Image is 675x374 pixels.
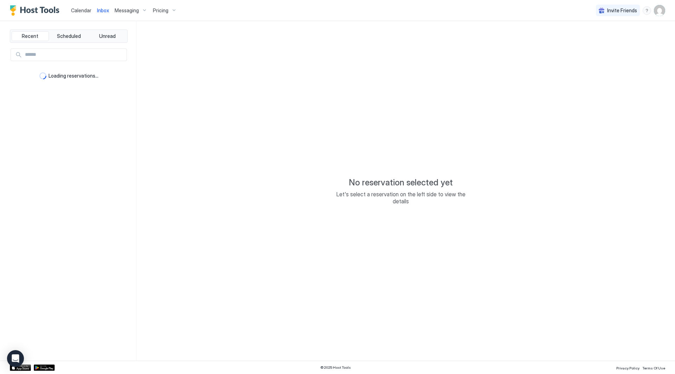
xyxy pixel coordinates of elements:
[99,33,116,39] span: Unread
[50,31,88,41] button: Scheduled
[642,364,665,371] a: Terms Of Use
[643,6,651,15] div: menu
[71,7,91,13] span: Calendar
[12,31,49,41] button: Recent
[320,365,351,370] span: © 2025 Host Tools
[22,49,127,61] input: Input Field
[330,191,471,205] span: Let's select a reservation on the left side to view the details
[49,73,98,79] span: Loading reservations...
[57,33,81,39] span: Scheduled
[654,5,665,16] div: User profile
[153,7,168,14] span: Pricing
[10,29,128,43] div: tab-group
[642,366,665,370] span: Terms Of Use
[39,72,46,79] div: loading
[34,365,55,371] a: Google Play Store
[97,7,109,13] span: Inbox
[10,365,31,371] a: App Store
[7,350,24,367] div: Open Intercom Messenger
[115,7,139,14] span: Messaging
[616,366,639,370] span: Privacy Policy
[607,7,637,14] span: Invite Friends
[616,364,639,371] a: Privacy Policy
[22,33,38,39] span: Recent
[89,31,126,41] button: Unread
[71,7,91,14] a: Calendar
[97,7,109,14] a: Inbox
[349,177,453,188] span: No reservation selected yet
[10,5,63,16] a: Host Tools Logo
